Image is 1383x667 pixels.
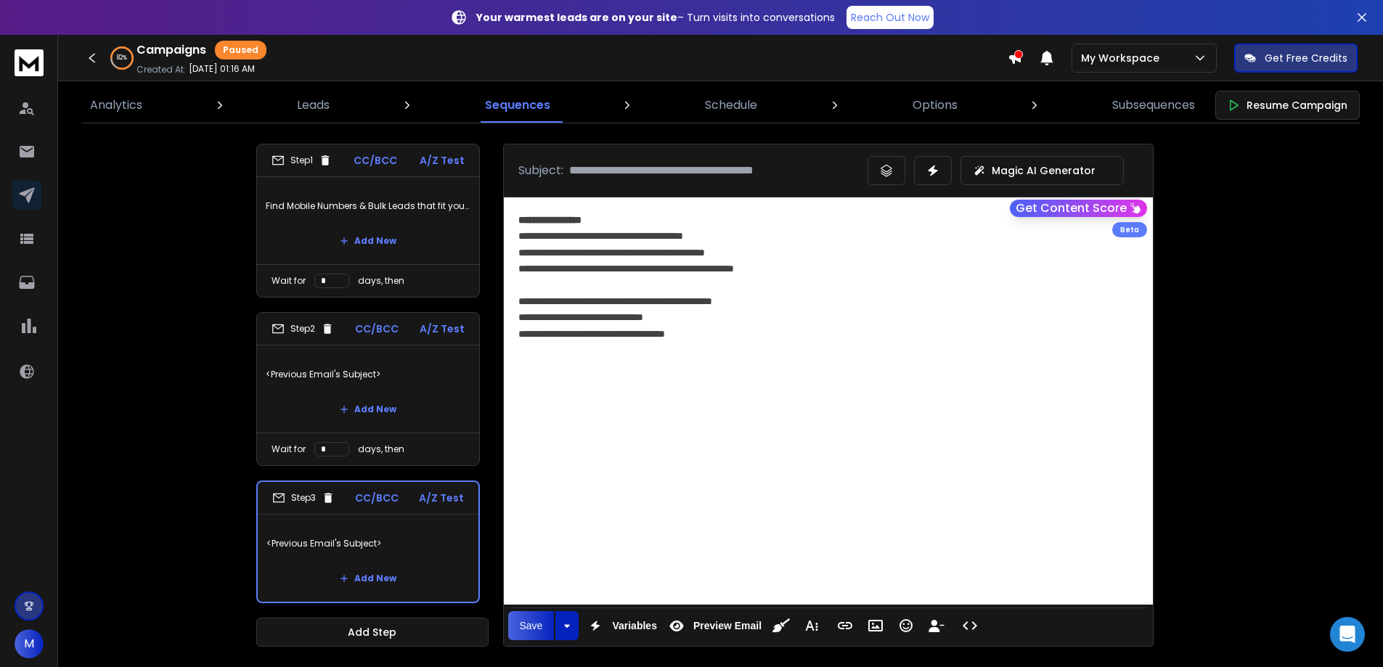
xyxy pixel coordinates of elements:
[288,88,338,123] a: Leads
[1265,51,1347,65] p: Get Free Credits
[518,162,563,179] p: Subject:
[15,629,44,658] button: M
[508,611,555,640] button: Save
[904,88,966,123] a: Options
[15,49,44,76] img: logo
[1215,91,1360,120] button: Resume Campaign
[355,322,399,336] p: CC/BCC
[355,491,399,505] p: CC/BCC
[663,611,764,640] button: Preview Email
[862,611,889,640] button: Insert Image (Ctrl+P)
[328,564,408,593] button: Add New
[256,618,489,647] button: Add Step
[266,186,470,226] p: Find Mobile Numbers & Bulk Leads that fit your criteria
[705,97,757,114] p: Schedule
[81,88,151,123] a: Analytics
[358,275,404,287] p: days, then
[582,611,660,640] button: Variables
[272,491,335,504] div: Step 3
[767,611,795,640] button: Clean HTML
[913,97,958,114] p: Options
[476,10,677,25] strong: Your warmest leads are on your site
[696,88,766,123] a: Schedule
[798,611,825,640] button: More Text
[992,163,1096,178] p: Magic AI Generator
[923,611,950,640] button: Insert Unsubscribe Link
[892,611,920,640] button: Emoticons
[90,97,142,114] p: Analytics
[1010,200,1147,217] button: Get Content Score
[690,620,764,632] span: Preview Email
[358,443,404,455] p: days, then
[846,6,934,29] a: Reach Out Now
[136,64,186,75] p: Created At:
[266,354,470,395] p: <Previous Email's Subject>
[354,153,397,168] p: CC/BCC
[328,395,408,424] button: Add New
[272,443,306,455] p: Wait for
[256,480,480,603] li: Step3CC/BCCA/Z Test<Previous Email's Subject>Add New
[851,10,929,25] p: Reach Out Now
[1112,97,1195,114] p: Subsequences
[476,88,559,123] a: Sequences
[189,63,255,75] p: [DATE] 01:16 AM
[256,144,480,298] li: Step1CC/BCCA/Z TestFind Mobile Numbers & Bulk Leads that fit your criteriaAdd NewWait fordays, then
[272,154,332,167] div: Step 1
[1330,617,1365,652] div: Open Intercom Messenger
[256,312,480,466] li: Step2CC/BCCA/Z Test<Previous Email's Subject>Add NewWait fordays, then
[1103,88,1204,123] a: Subsequences
[485,97,550,114] p: Sequences
[476,10,835,25] p: – Turn visits into conversations
[297,97,330,114] p: Leads
[1112,222,1147,237] div: Beta
[328,226,408,255] button: Add New
[215,41,266,60] div: Paused
[1234,44,1358,73] button: Get Free Credits
[1081,51,1165,65] p: My Workspace
[272,275,306,287] p: Wait for
[420,322,465,336] p: A/Z Test
[956,611,984,640] button: Code View
[136,41,206,59] h1: Campaigns
[266,523,470,564] p: <Previous Email's Subject>
[609,620,660,632] span: Variables
[960,156,1124,185] button: Magic AI Generator
[420,153,465,168] p: A/Z Test
[272,322,334,335] div: Step 2
[419,491,464,505] p: A/Z Test
[117,54,127,62] p: 82 %
[831,611,859,640] button: Insert Link (Ctrl+K)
